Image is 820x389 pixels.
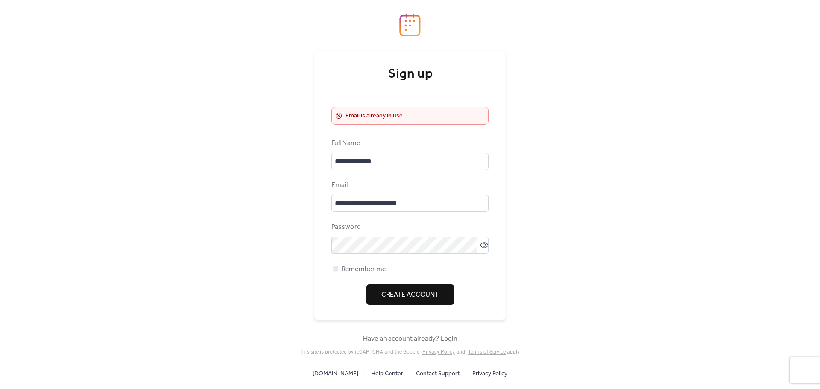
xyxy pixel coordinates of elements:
[381,290,439,300] span: Create Account
[313,369,358,379] span: [DOMAIN_NAME]
[399,13,421,36] img: logo
[416,369,460,379] span: Contact Support
[371,368,403,379] a: Help Center
[331,138,487,149] div: Full Name
[342,264,386,275] span: Remember me
[346,111,403,121] span: Email is already in use
[363,334,457,344] span: Have an account already?
[331,222,487,232] div: Password
[313,368,358,379] a: [DOMAIN_NAME]
[472,368,507,379] a: Privacy Policy
[468,349,506,355] a: Terms of Service
[472,369,507,379] span: Privacy Policy
[422,349,455,355] a: Privacy Policy
[371,369,403,379] span: Help Center
[299,349,521,355] div: This site is protected by reCAPTCHA and the Google and apply .
[366,284,454,305] button: Create Account
[440,332,457,345] a: Login
[416,368,460,379] a: Contact Support
[331,66,489,83] div: Sign up
[331,180,487,190] div: Email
